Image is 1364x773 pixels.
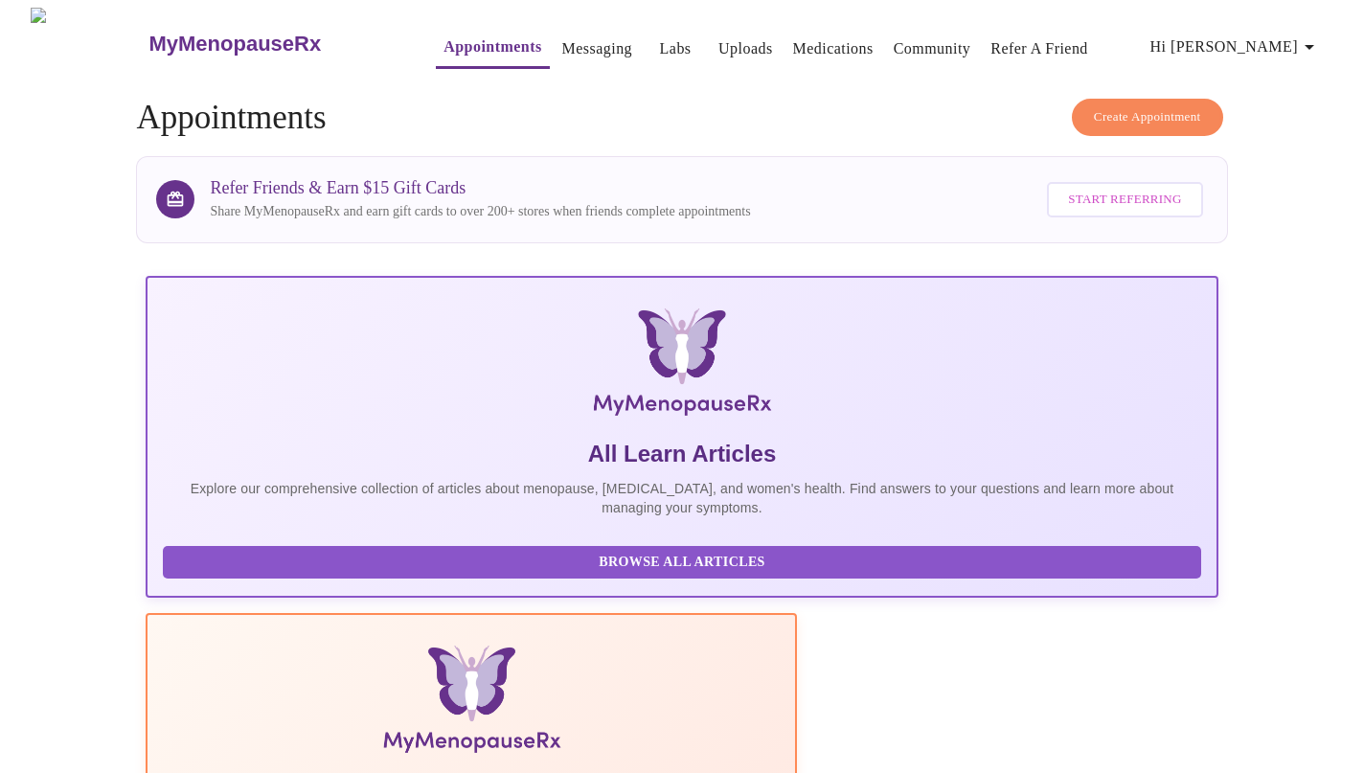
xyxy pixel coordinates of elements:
button: Labs [645,30,706,68]
button: Uploads [711,30,781,68]
button: Hi [PERSON_NAME] [1143,28,1329,66]
span: Create Appointment [1094,106,1201,128]
p: Explore our comprehensive collection of articles about menopause, [MEDICAL_DATA], and women's hea... [163,479,1200,517]
img: Menopause Manual [261,646,682,761]
h3: Refer Friends & Earn $15 Gift Cards [210,178,750,198]
button: Medications [785,30,881,68]
button: Messaging [555,30,640,68]
a: Messaging [562,35,632,62]
a: Appointments [443,34,541,60]
img: MyMenopauseRx Logo [324,308,1039,423]
a: Refer a Friend [990,35,1088,62]
button: Refer a Friend [983,30,1096,68]
img: MyMenopauseRx Logo [31,8,147,80]
h3: MyMenopauseRx [148,32,321,57]
span: Hi [PERSON_NAME] [1150,34,1321,60]
button: Start Referring [1047,182,1202,217]
span: Browse All Articles [182,551,1181,575]
button: Appointments [436,28,549,69]
a: Uploads [718,35,773,62]
button: Create Appointment [1072,99,1223,136]
button: Community [886,30,979,68]
a: Start Referring [1042,172,1207,227]
a: Browse All Articles [163,553,1205,569]
h4: Appointments [136,99,1227,137]
a: Labs [660,35,692,62]
a: Medications [793,35,874,62]
a: MyMenopauseRx [147,11,398,78]
span: Start Referring [1068,189,1181,211]
h5: All Learn Articles [163,439,1200,469]
button: Browse All Articles [163,546,1200,580]
p: Share MyMenopauseRx and earn gift cards to over 200+ stores when friends complete appointments [210,202,750,221]
a: Community [894,35,971,62]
